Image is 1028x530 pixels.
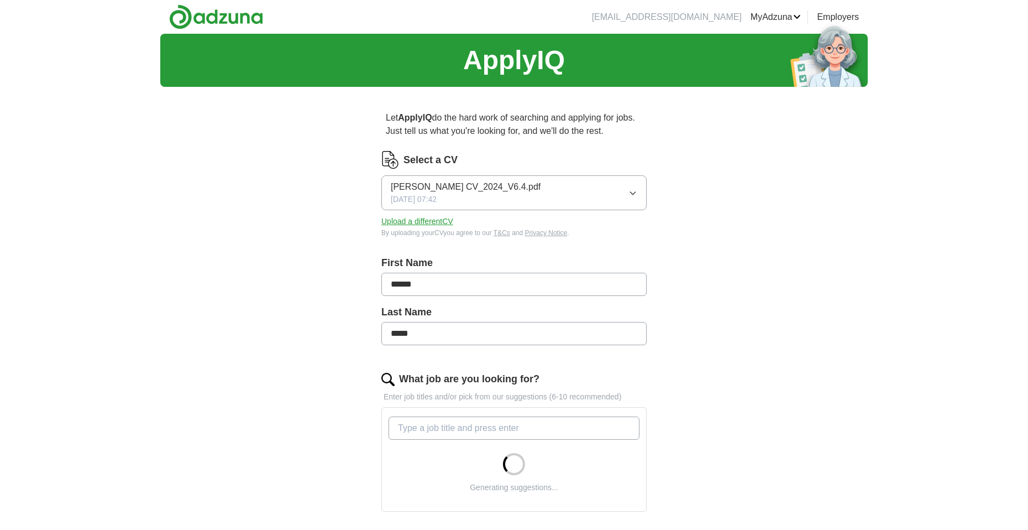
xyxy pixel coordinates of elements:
[391,194,437,205] span: [DATE] 07:42
[525,229,568,237] a: Privacy Notice
[463,40,565,80] h1: ApplyIQ
[817,11,859,24] a: Employers
[381,228,647,238] div: By uploading your CV you agree to our and .
[381,151,399,169] img: CV Icon
[381,175,647,210] button: [PERSON_NAME] CV_2024_V6.4.pdf[DATE] 07:42
[381,107,647,142] p: Let do the hard work of searching and applying for jobs. Just tell us what you're looking for, an...
[470,482,558,493] div: Generating suggestions...
[381,391,647,403] p: Enter job titles and/or pick from our suggestions (6-10 recommended)
[169,4,263,29] img: Adzuna logo
[381,216,453,227] button: Upload a differentCV
[592,11,742,24] li: [EMAIL_ADDRESS][DOMAIN_NAME]
[381,256,647,271] label: First Name
[381,373,395,386] img: search.png
[398,113,432,122] strong: ApplyIQ
[494,229,510,237] a: T&Cs
[391,180,541,194] span: [PERSON_NAME] CV_2024_V6.4.pdf
[751,11,801,24] a: MyAdzuna
[381,305,647,320] label: Last Name
[399,372,539,387] label: What job are you looking for?
[403,153,458,168] label: Select a CV
[389,417,639,440] input: Type a job title and press enter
